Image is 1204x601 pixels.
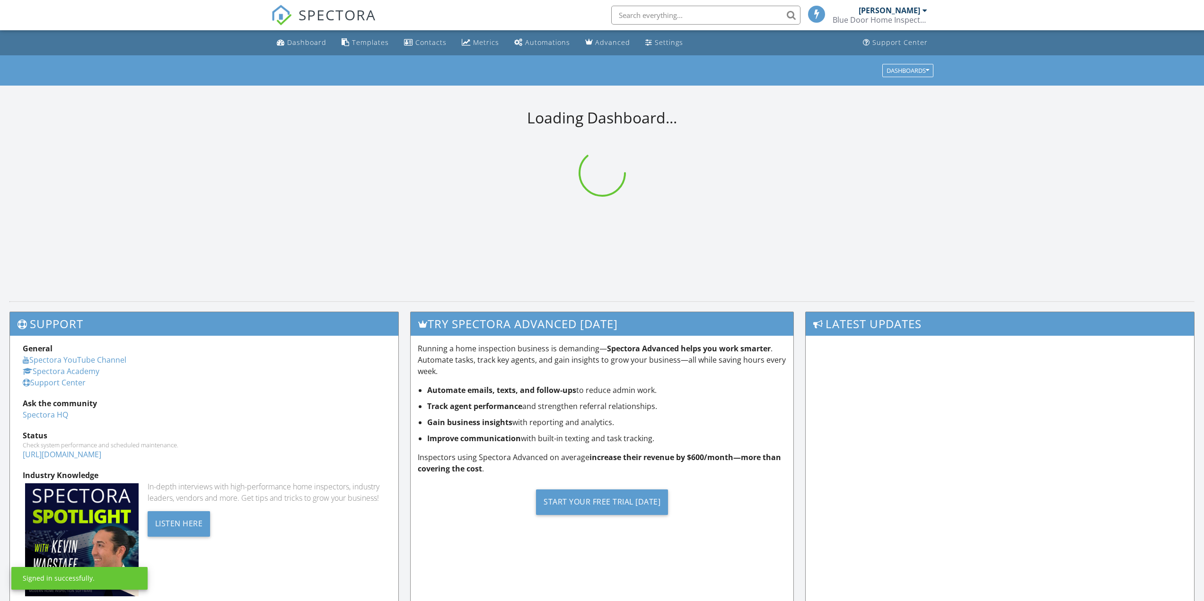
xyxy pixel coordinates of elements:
span: SPECTORA [299,5,376,25]
a: Spectora YouTube Channel [23,355,126,365]
strong: increase their revenue by $600/month—more than covering the cost [418,452,781,474]
img: The Best Home Inspection Software - Spectora [271,5,292,26]
strong: Improve communication [427,433,521,444]
div: In-depth interviews with high-performance home inspectors, industry leaders, vendors and more. Ge... [148,481,386,504]
strong: Spectora Advanced helps you work smarter [607,343,771,354]
img: Spectoraspolightmain [25,483,139,597]
div: [PERSON_NAME] [859,6,920,15]
button: Dashboards [882,64,933,77]
div: Listen Here [148,511,211,537]
div: Settings [655,38,683,47]
a: Start Your Free Trial [DATE] [418,482,786,522]
div: Dashboards [887,67,929,74]
p: Inspectors using Spectora Advanced on average . [418,452,786,474]
div: Start Your Free Trial [DATE] [536,489,668,515]
a: Templates [338,34,393,52]
a: Advanced [581,34,634,52]
li: and strengthen referral relationships. [427,401,786,412]
div: Templates [352,38,389,47]
input: Search everything... [611,6,800,25]
a: Dashboard [273,34,330,52]
div: Contacts [415,38,447,47]
li: to reduce admin work. [427,384,786,396]
div: Industry Knowledge [23,470,386,481]
div: Blue Door Home Inspections [833,15,927,25]
div: Signed in successfully. [23,574,95,583]
div: Metrics [473,38,499,47]
a: Contacts [400,34,450,52]
strong: Automate emails, texts, and follow-ups [427,385,576,395]
a: SPECTORA [271,13,376,33]
a: [URL][DOMAIN_NAME] [23,449,101,460]
li: with built-in texting and task tracking. [427,433,786,444]
div: Dashboard [287,38,326,47]
div: Automations [525,38,570,47]
div: Status [23,430,386,441]
li: with reporting and analytics. [427,417,786,428]
a: Metrics [458,34,503,52]
h3: Latest Updates [806,312,1194,335]
a: Spectora Academy [23,366,99,376]
a: Settings [642,34,687,52]
h3: Support [10,312,398,335]
h3: Try spectora advanced [DATE] [411,312,793,335]
strong: General [23,343,53,354]
strong: Track agent performance [427,401,522,411]
a: Automations (Basic) [510,34,574,52]
div: Support Center [872,38,928,47]
strong: Gain business insights [427,417,512,427]
div: Check system performance and scheduled maintenance. [23,441,386,449]
div: Ask the community [23,398,386,409]
a: Spectora HQ [23,409,68,420]
div: Advanced [595,38,630,47]
p: Running a home inspection business is demanding— . Automate tasks, track key agents, and gain ins... [418,343,786,377]
a: Support Center [859,34,932,52]
a: Support Center [23,377,86,388]
a: Listen Here [148,517,211,528]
